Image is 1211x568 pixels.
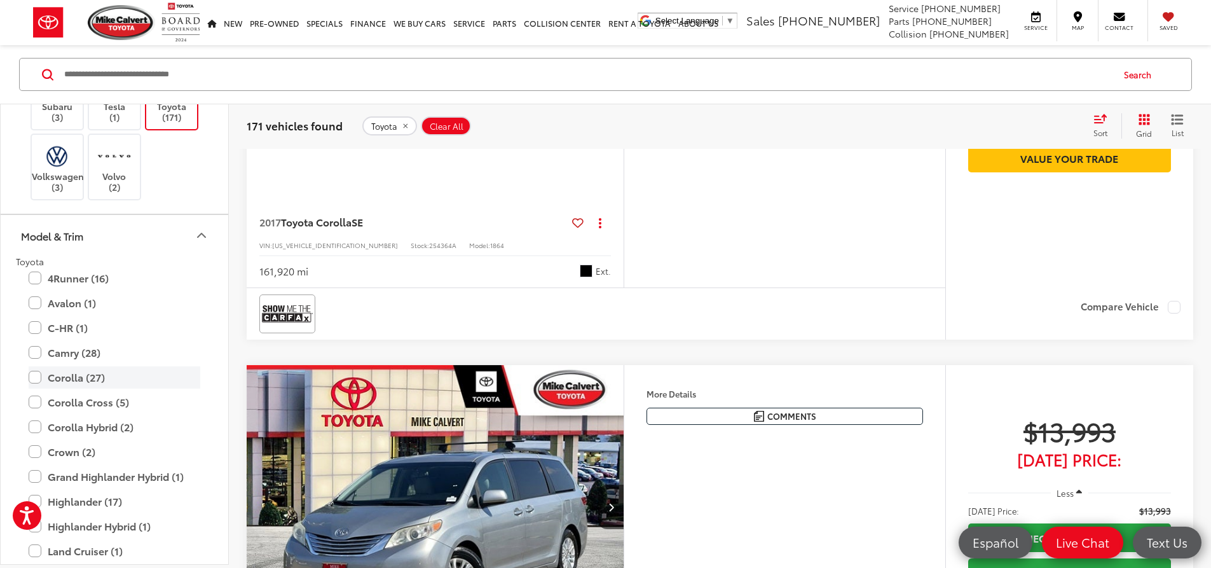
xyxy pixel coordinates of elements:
label: Avalon (1) [29,291,200,314]
h4: More Details [647,389,923,398]
span: dropdown dots [599,218,601,228]
span: $13,993 [1139,504,1171,517]
label: Corolla (27) [29,366,200,388]
a: Live Chat [1042,527,1123,558]
span: Collision [889,27,927,40]
span: ​ [722,16,723,25]
label: Volvo (2) [89,141,140,193]
a: Value Your Trade [968,144,1171,172]
button: remove Toyota [362,116,417,135]
a: 2017Toyota CorollaSE [259,215,567,229]
img: Mike Calvert Toyota in Houston, TX) [39,141,74,171]
span: Sort [1093,127,1107,138]
label: Highlander (17) [29,490,200,512]
span: [DATE] Price: [968,453,1171,466]
button: Search [1112,59,1170,90]
span: [US_VEHICLE_IDENTIFICATION_NUMBER] [272,240,398,250]
img: Comments [754,411,764,422]
div: Model & Trim [21,230,83,242]
input: Search by Make, Model, or Keyword [63,59,1112,90]
label: Corolla Cross (5) [29,391,200,413]
button: Clear All [421,116,471,135]
span: Black [580,265,592,277]
span: Text Us [1140,534,1194,550]
label: Land Cruiser (1) [29,539,200,562]
span: [PHONE_NUMBER] [929,27,1009,40]
span: VIN: [259,240,272,250]
label: Corolla Hybrid (2) [29,415,200,438]
a: Check Availability [968,523,1171,552]
img: Mike Calvert Toyota [88,5,155,40]
span: Stock: [411,240,429,250]
span: [PHONE_NUMBER] [778,12,880,29]
label: Subaru (3) [32,71,83,122]
span: [DATE] Price: [968,504,1019,517]
a: Español [959,527,1032,558]
span: [PHONE_NUMBER] [921,2,1001,15]
span: $13,993 [968,415,1171,447]
span: Model: [469,240,490,250]
label: Highlander Hybrid (1) [29,515,200,537]
span: [PHONE_NUMBER] [912,15,992,27]
span: SE [352,214,363,229]
span: Ext. [596,265,611,277]
span: Toyota Corolla [281,214,352,229]
img: Mike Calvert Toyota in Houston, TX) [97,141,132,171]
img: View CARFAX report [262,297,313,331]
span: 2017 [259,214,281,229]
button: Comments [647,408,923,425]
span: Less [1057,487,1074,499]
button: Actions [589,211,611,233]
span: List [1171,127,1184,138]
div: 161,920 mi [259,264,308,279]
label: Volkswagen (3) [32,141,83,193]
span: Service [1022,24,1050,32]
button: List View [1161,113,1193,139]
span: Contact [1105,24,1133,32]
div: Model & Trim [194,228,209,243]
span: Sales [746,12,775,29]
label: Camry (28) [29,341,200,363]
button: Less [1051,481,1089,504]
span: ▼ [726,16,734,25]
span: Comments [767,410,816,422]
span: Grid [1136,128,1152,139]
span: Toyota [371,121,397,131]
label: Tesla (1) [89,71,140,122]
label: Crown (2) [29,440,200,462]
button: Select sort value [1087,113,1121,139]
label: Grand Highlander Hybrid (1) [29,465,200,487]
button: Grid View [1121,113,1161,139]
span: 254364A [429,240,456,250]
span: Service [889,2,919,15]
span: Map [1064,24,1091,32]
span: Clear All [430,121,463,131]
label: 4Runner (16) [29,267,200,289]
label: C-HR (1) [29,316,200,338]
button: Model & TrimModel & Trim [1,215,229,256]
button: Next image [598,485,624,529]
a: Text Us [1133,527,1201,558]
span: Live Chat [1050,534,1116,550]
span: Toyota [16,255,44,268]
label: Toyota (171) [146,71,198,122]
span: 171 vehicles found [247,118,343,133]
span: Español [966,534,1025,550]
span: Parts [889,15,910,27]
span: 1864 [490,240,504,250]
label: Compare Vehicle [1081,301,1180,314]
span: Saved [1154,24,1182,32]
